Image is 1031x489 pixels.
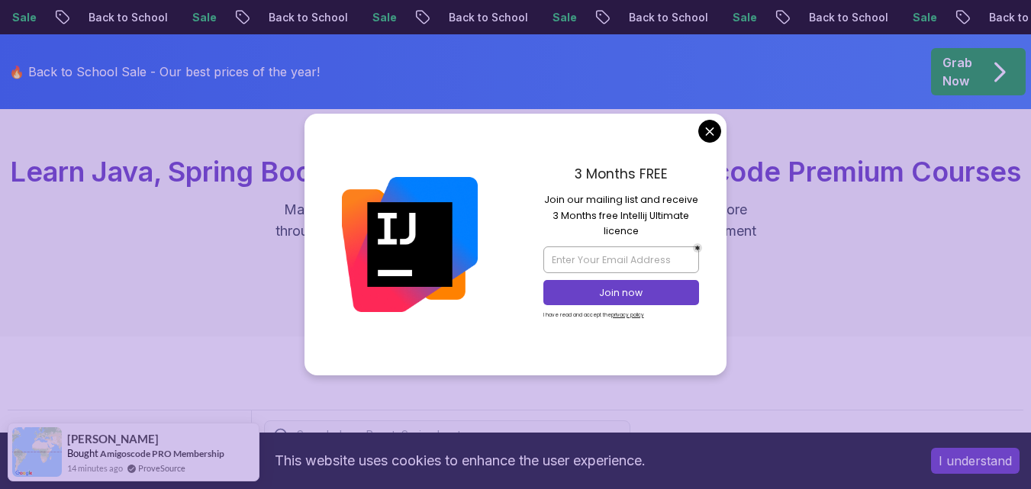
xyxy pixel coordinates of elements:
a: Amigoscode PRO Membership [100,448,224,459]
span: Bought [67,447,98,459]
span: 14 minutes ago [67,462,123,475]
div: This website uses cookies to enhance the user experience. [11,444,908,478]
p: Sale [540,10,588,25]
input: Search Java, React, Spring boot ... [294,427,620,442]
span: [PERSON_NAME] [67,433,159,446]
p: Grab Now [942,53,972,90]
img: provesource social proof notification image [12,427,62,477]
p: Back to School [616,10,720,25]
p: Back to School [796,10,900,25]
span: Learn Java, Spring Boot, DevOps & More with Amigoscode Premium Courses [10,155,1021,188]
a: ProveSource [138,462,185,475]
p: 🔥 Back to School Sale - Our best prices of the year! [9,63,320,81]
p: Sale [179,10,228,25]
p: Back to School [76,10,179,25]
p: Back to School [436,10,540,25]
p: Back to School [256,10,359,25]
p: Sale [900,10,949,25]
button: Accept cookies [931,448,1020,474]
p: Sale [359,10,408,25]
p: Master in-demand skills like Java, Spring Boot, DevOps, React, and more through hands-on, expert-... [259,199,772,263]
p: Sale [720,10,768,25]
